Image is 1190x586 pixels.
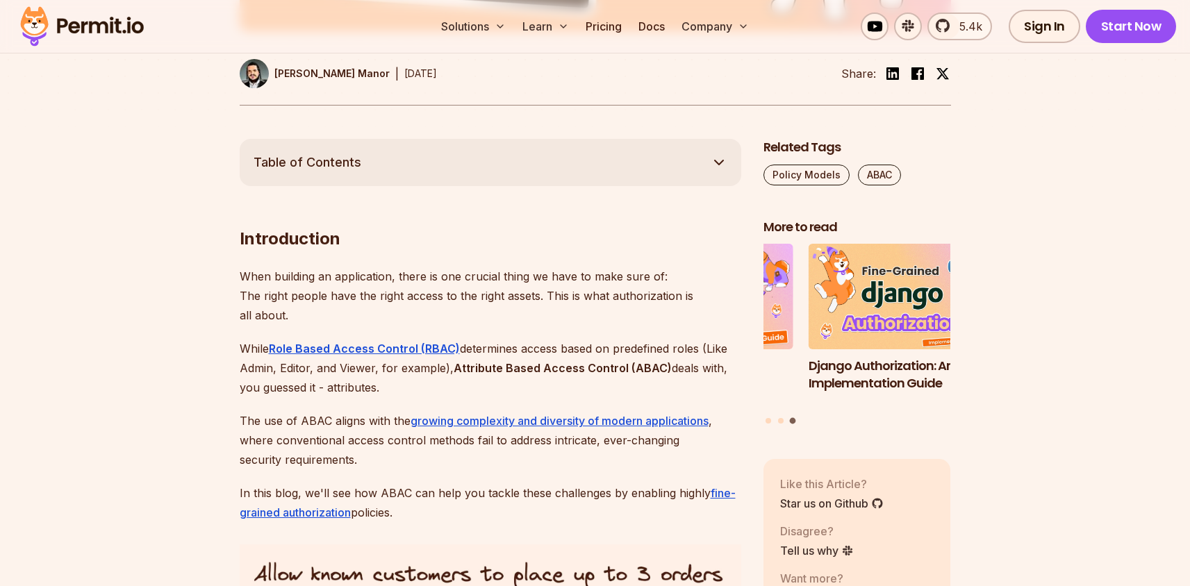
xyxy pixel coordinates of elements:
[240,339,741,397] p: While determines access based on predefined roles (Like Admin, Editor, and Viewer, for example), ...
[633,12,670,40] a: Docs
[780,542,854,559] a: Tell us why
[778,418,784,424] button: Go to slide 2
[780,495,884,512] a: Star us on Github
[809,244,996,349] img: Django Authorization: An Implementation Guide
[809,244,996,409] a: Django Authorization: An Implementation GuideDjango Authorization: An Implementation Guide
[951,18,982,35] span: 5.4k
[240,139,741,186] button: Table of Contents
[240,59,390,88] a: [PERSON_NAME] Manor
[454,361,672,375] strong: Attribute Based Access Control (ABAC)
[606,358,793,409] h3: A Full Guide to Planning Your Authorization Model and Architecture
[858,165,901,185] a: ABAC
[395,65,399,82] div: |
[763,139,951,156] h2: Related Tags
[517,12,575,40] button: Learn
[606,244,793,349] img: A Full Guide to Planning Your Authorization Model and Architecture
[763,244,951,426] div: Posts
[909,65,926,82] img: facebook
[254,153,361,172] span: Table of Contents
[763,219,951,236] h2: More to read
[841,65,876,82] li: Share:
[763,165,850,185] a: Policy Models
[240,486,736,519] a: fine-grained authorization
[240,267,741,325] p: When building an application, there is one crucial thing we have to make sure of: The right peopl...
[436,12,511,40] button: Solutions
[780,476,884,492] p: Like this Article?
[240,483,741,522] p: In this blog, we'll see how ABAC can help you tackle these challenges by enabling highly policies.
[606,244,793,409] li: 2 of 3
[790,418,796,424] button: Go to slide 3
[240,228,340,249] strong: Introduction
[1086,10,1177,43] a: Start Now
[411,414,709,428] a: growing complexity and diversity of modern applications
[809,244,996,409] li: 3 of 3
[884,65,901,82] img: linkedin
[927,12,992,40] a: 5.4k
[274,67,390,81] p: [PERSON_NAME] Manor
[269,342,460,355] a: Role Based Access Control (RBAC)
[809,358,996,392] h3: Django Authorization: An Implementation Guide
[1009,10,1080,43] a: Sign In
[240,411,741,469] p: The use of ABAC aligns with the , where conventional access control methods fail to address intri...
[936,67,950,81] img: twitter
[676,12,754,40] button: Company
[240,59,269,88] img: Gabriel L. Manor
[780,523,854,539] p: Disagree?
[766,418,771,424] button: Go to slide 1
[580,12,627,40] a: Pricing
[404,67,437,79] time: [DATE]
[14,3,150,50] img: Permit logo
